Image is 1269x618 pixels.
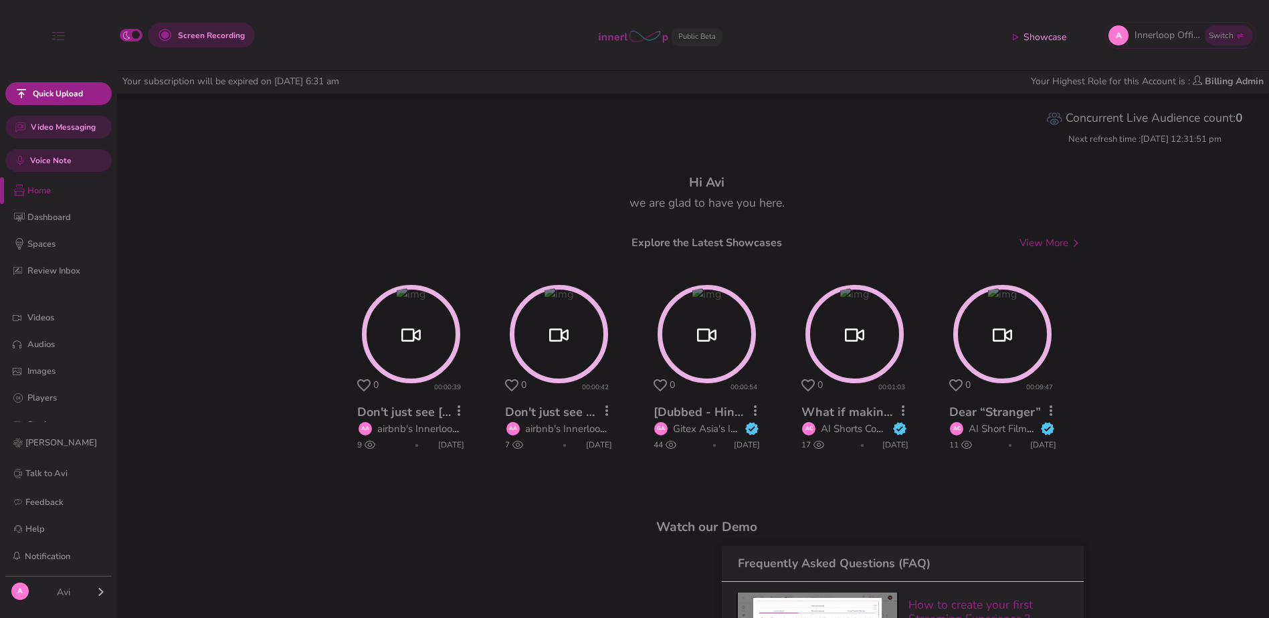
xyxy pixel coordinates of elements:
img: verified [892,421,907,436]
p: Stories [27,418,110,432]
a: Feedback [11,494,106,510]
button: Quick Upload [5,82,112,105]
a: Dear “Stranger” [949,404,1041,420]
p: Audios [27,338,110,352]
a: [Dubbed - Hindi + Interactions ] GITEX ASIA - Interview with [PERSON_NAME] (Crossware) [654,404,1171,420]
span: 17 [801,439,824,451]
h6: Explore the Latest Showcases [631,237,782,249]
a: [PERSON_NAME] [11,433,106,453]
p: Players [27,391,110,405]
p: Help [25,522,45,536]
div: A [1108,25,1129,45]
a: airbnb's Innerloop Account [377,422,498,435]
button: AAvi [11,582,106,601]
span: [DATE] [882,439,908,451]
p: Dashboard [27,211,110,225]
h5: we are glad to have you here. [629,196,785,210]
span: View More [1019,235,1084,251]
b: 0 [1236,110,1243,126]
p: Showcase [1023,31,1066,45]
button: Screen Recording [148,23,255,47]
b: Hi [689,174,724,191]
p: Review Inbox [27,264,110,278]
span: [DATE] [1030,439,1056,451]
a: AI Shorts Community [821,422,916,435]
button: Voice Note [5,149,112,172]
span: 9 [357,439,375,451]
span: 0 [373,379,379,391]
span: [DATE] [734,439,760,451]
img: verified [1040,421,1055,436]
span: 11 [949,439,972,451]
div: GA [654,422,668,435]
div: AA [506,422,520,435]
div: Your Highest Role for this Account is : [1026,74,1269,88]
span: [DATE] [586,439,612,451]
p: Images [27,365,110,379]
strong: Watch our Demo [656,518,757,536]
img: audience count [1046,110,1063,127]
span: 0 [817,379,823,391]
div: Avi [30,585,96,599]
div: AA [359,422,372,435]
h5: Concurrent Live Audience count : [1046,110,1243,127]
span: 0 [965,379,971,391]
div: AC [802,422,815,435]
span: 44 [654,439,676,451]
span: 7 [505,439,523,451]
a: airbnb's Innerloop Account [525,422,646,435]
b: Frequently Asked Questions (FAQ) [738,555,931,571]
p: Next refresh time : [DATE] 12:31:51 pm [1046,132,1243,146]
button: Notification [11,548,71,565]
a: Talk to Avi [11,463,106,484]
span: Quick Upload [33,88,83,100]
p: Spaces [27,237,110,251]
span: 0 [670,379,675,391]
img: showcase icon [1009,29,1022,43]
span: Innerloop Official [1135,28,1201,42]
span: Video Messaging [31,121,96,133]
button: Video Messaging [5,116,112,138]
b: Avi [706,174,724,191]
span: Switch [1209,30,1234,41]
p: Feedback [25,496,64,510]
p: Videos [27,311,110,325]
p: [PERSON_NAME] [25,436,97,450]
p: Home [27,184,110,198]
div: AC [950,422,963,435]
a: Gitex Asia's Innerloop Account [673,422,810,435]
a: Don't just see Mexico CIty [505,404,652,420]
img: verified [745,421,759,436]
b: Billing Admin [1205,75,1264,88]
a: Don't just see [GEOGRAPHIC_DATA] [357,404,565,420]
button: Switch [1205,25,1253,45]
span: 0 [521,379,526,391]
span: [DATE] [438,439,464,451]
a: AI Short Films Community [969,422,1085,435]
div: A [11,583,29,600]
a: What if making a viral marketing video took minutes, not days? [801,404,1161,420]
p: Talk to Avi [25,467,68,481]
p: Notification [25,550,70,564]
span: Voice Note [30,154,72,167]
a: Help [11,521,106,537]
div: Your subscription will be expired on [DATE] 6:31 am [117,74,345,88]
